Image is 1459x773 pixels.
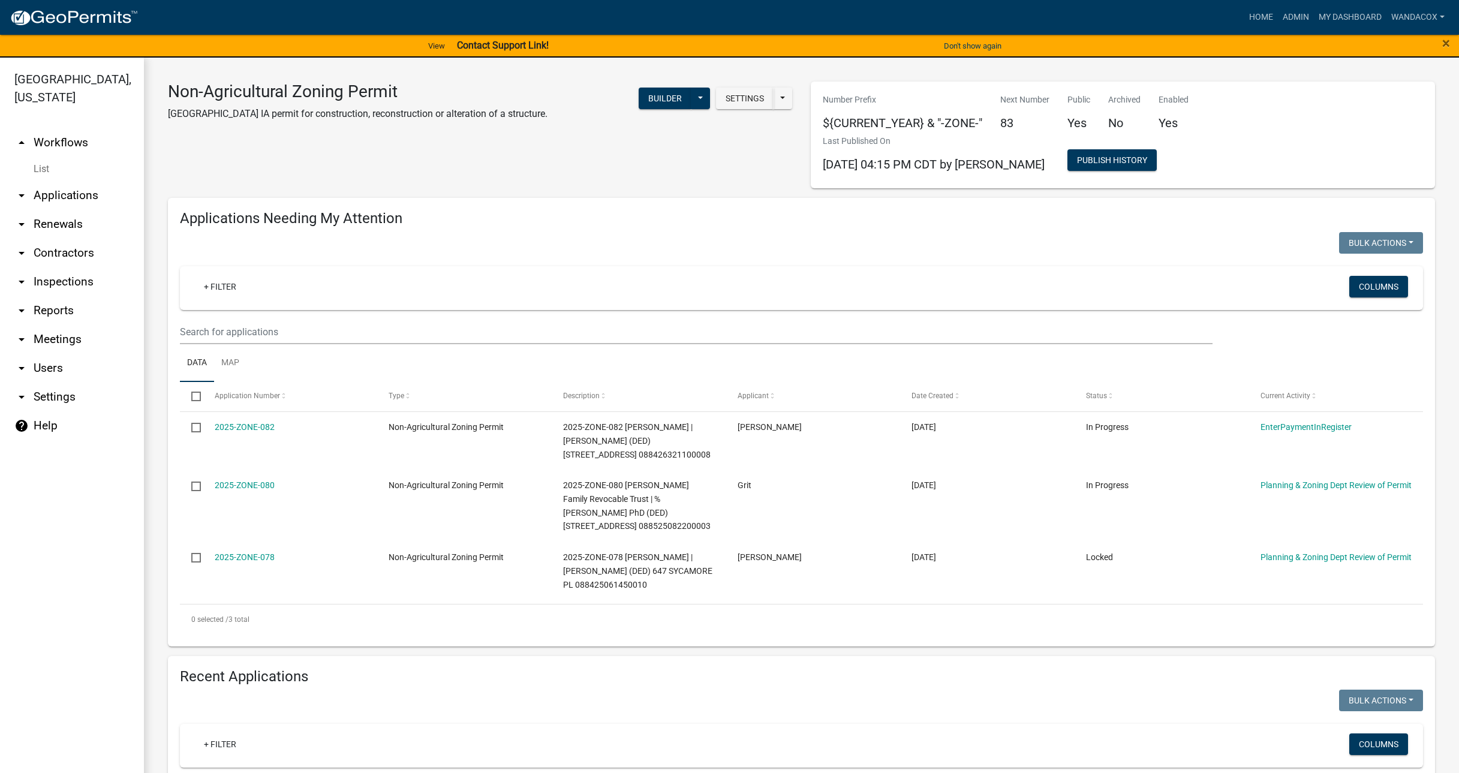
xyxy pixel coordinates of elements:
a: 2025-ZONE-082 [215,422,275,432]
p: Public [1067,94,1090,106]
span: [DATE] 04:15 PM CDT by [PERSON_NAME] [823,157,1045,172]
a: Map [214,344,246,383]
button: Don't show again [939,36,1006,56]
span: Grit [738,480,751,490]
div: 3 total [180,604,1423,634]
span: 08/30/2025 [912,552,936,562]
a: My Dashboard [1314,6,1386,29]
button: Bulk Actions [1339,690,1423,711]
button: Publish History [1067,149,1157,171]
button: Bulk Actions [1339,232,1423,254]
a: View [423,36,450,56]
span: Application Number [215,392,280,400]
span: Non-Agricultural Zoning Permit [389,552,504,562]
span: Description [563,392,600,400]
a: Data [180,344,214,383]
span: Tim Schwind [738,552,802,562]
span: × [1442,35,1450,52]
i: help [14,419,29,433]
span: Current Activity [1261,392,1310,400]
a: EnterPaymentInRegister [1261,422,1352,432]
wm-modal-confirm: Workflow Publish History [1067,156,1157,166]
span: 0 selected / [191,615,228,624]
a: Planning & Zoning Dept Review of Permit [1261,480,1412,490]
span: Non-Agricultural Zoning Permit [389,422,504,432]
button: Columns [1349,733,1408,755]
datatable-header-cell: Type [377,382,552,411]
h5: No [1108,116,1141,130]
h5: Yes [1067,116,1090,130]
i: arrow_drop_down [14,217,29,231]
i: arrow_drop_down [14,246,29,260]
datatable-header-cell: Date Created [900,382,1075,411]
i: arrow_drop_up [14,136,29,150]
i: arrow_drop_down [14,188,29,203]
i: arrow_drop_down [14,332,29,347]
a: 2025-ZONE-080 [215,480,275,490]
span: Date Created [912,392,953,400]
strong: Contact Support Link! [457,40,549,51]
a: WandaCox [1386,6,1449,29]
i: arrow_drop_down [14,275,29,289]
p: Number Prefix [823,94,982,106]
span: Applicant [738,392,769,400]
a: + Filter [194,733,246,755]
a: Admin [1278,6,1314,29]
span: Shawn Corkrean [738,422,802,432]
button: Settings [716,88,774,109]
h5: ${CURRENT_YEAR} & "-ZONE-" [823,116,982,130]
i: arrow_drop_down [14,390,29,404]
span: In Progress [1086,480,1129,490]
h4: Applications Needing My Attention [180,210,1423,227]
span: Type [389,392,404,400]
h4: Recent Applications [180,668,1423,685]
span: 09/15/2025 [912,422,936,432]
datatable-header-cell: Status [1075,382,1249,411]
span: 2025-ZONE-078 Oostenink, Marc J | Oostenink, Heidi M (DED) 647 SYCAMORE PL 088425061450010 [563,552,712,589]
span: 2025-ZONE-080 Sadtler Family Revocable Trust | % Grit Sadtler PhD (DED) 102 T AVE 088525082200003 [563,480,711,531]
a: + Filter [194,276,246,297]
p: Archived [1108,94,1141,106]
span: 09/11/2025 [912,480,936,490]
a: Home [1244,6,1278,29]
i: arrow_drop_down [14,303,29,318]
p: Last Published On [823,135,1045,148]
a: Planning & Zoning Dept Review of Permit [1261,552,1412,562]
button: Close [1442,36,1450,50]
h3: Non-Agricultural Zoning Permit [168,82,547,102]
h5: Yes [1159,116,1189,130]
datatable-header-cell: Select [180,382,203,411]
a: 2025-ZONE-078 [215,552,275,562]
datatable-header-cell: Application Number [203,382,377,411]
h5: 83 [1000,116,1049,130]
p: Enabled [1159,94,1189,106]
p: [GEOGRAPHIC_DATA] IA permit for construction, reconstruction or alteration of a structure. [168,107,547,121]
datatable-header-cell: Current Activity [1249,382,1423,411]
span: Locked [1086,552,1113,562]
span: In Progress [1086,422,1129,432]
button: Columns [1349,276,1408,297]
button: Builder [639,88,691,109]
i: arrow_drop_down [14,361,29,375]
span: Non-Agricultural Zoning Permit [389,480,504,490]
input: Search for applications [180,320,1213,344]
span: Status [1086,392,1107,400]
span: 2025-ZONE-082 Billings, Daniel T | Billings, Lydia DM (DED) 703 S DIVISION ST 088426321100008 [563,422,711,459]
datatable-header-cell: Applicant [726,382,900,411]
datatable-header-cell: Description [552,382,726,411]
p: Next Number [1000,94,1049,106]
